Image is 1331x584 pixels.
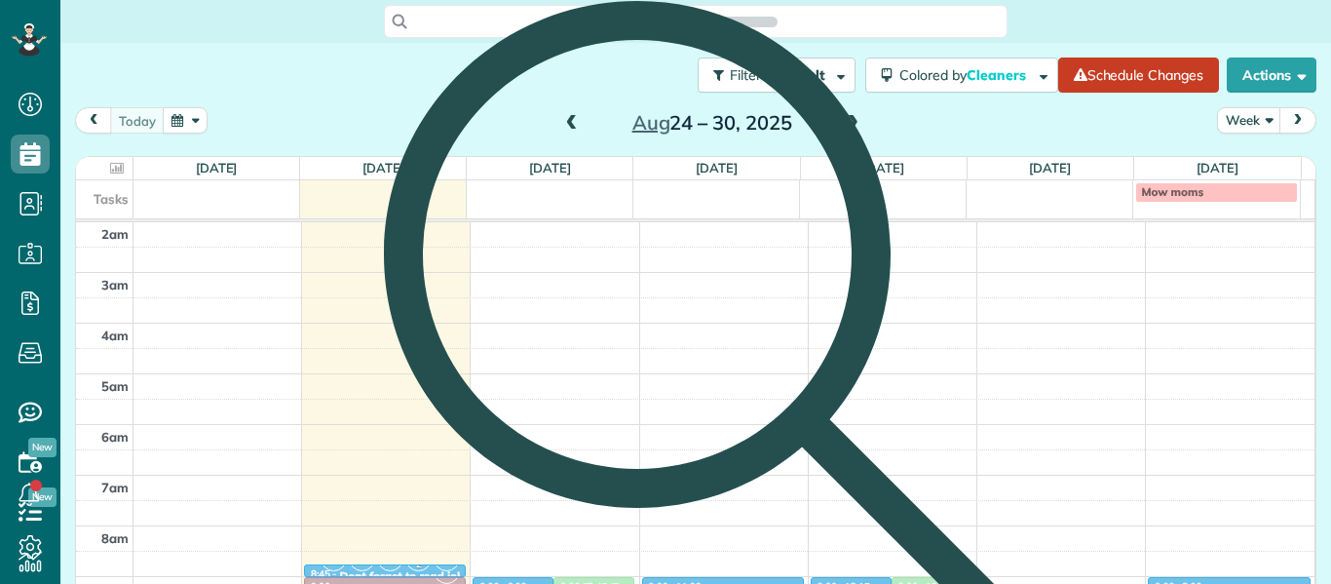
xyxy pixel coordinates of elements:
a: [DATE] [362,160,404,175]
button: Actions [1227,58,1316,93]
span: New [28,438,57,457]
button: today [110,107,165,134]
button: prev [75,107,112,134]
a: Schedule Changes [1058,58,1219,93]
a: [DATE] [1029,160,1071,175]
span: Colored by [899,66,1033,84]
span: 6am [101,429,129,445]
a: [DATE] [196,160,238,175]
a: [DATE] [1197,160,1238,175]
span: 7am [101,480,129,495]
span: Mow moms [1141,184,1203,199]
span: 3am [101,277,129,292]
span: 2am [101,226,129,242]
span: 4am [101,328,129,343]
button: next [1279,107,1316,134]
span: 8am [101,530,129,546]
button: Week [1217,107,1281,134]
span: 5am [101,378,129,394]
